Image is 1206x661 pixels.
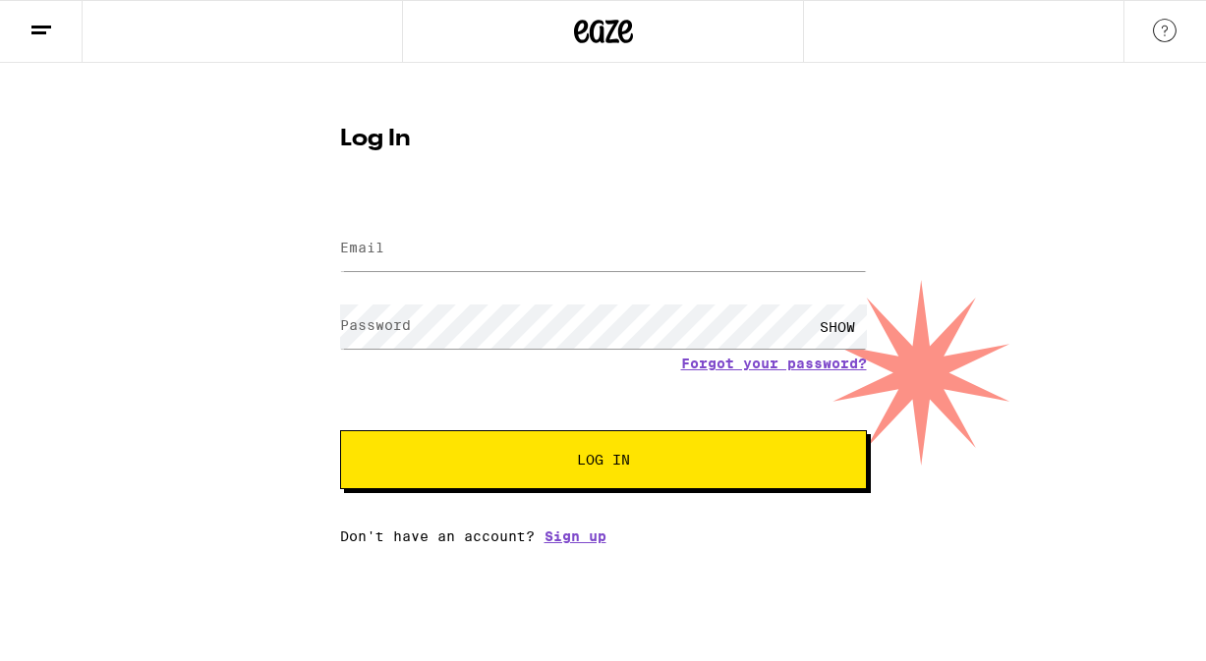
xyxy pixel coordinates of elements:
[340,128,867,151] h1: Log In
[340,240,384,255] label: Email
[808,304,867,349] div: SHOW
[340,528,867,544] div: Don't have an account?
[340,430,867,489] button: Log In
[577,453,630,467] span: Log In
[340,317,411,333] label: Password
[545,528,606,544] a: Sign up
[681,356,867,371] a: Forgot your password?
[340,227,867,271] input: Email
